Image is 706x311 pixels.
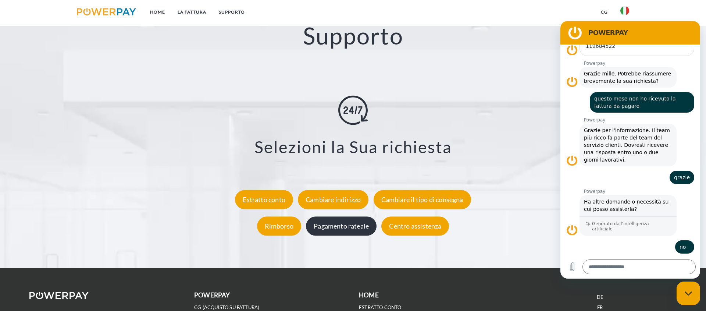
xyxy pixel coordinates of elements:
div: Centro assistenza [381,217,449,236]
img: it [620,6,629,15]
a: ESTRATTO CONTO [359,304,402,311]
a: Pagamento rateale [304,222,378,230]
a: Rimborso [255,222,303,230]
a: Estratto conto [233,196,295,204]
b: POWERPAY [194,291,230,299]
a: Home [144,6,171,19]
b: Home [359,291,379,299]
div: Rimborso [257,217,301,236]
a: FR [597,304,603,311]
a: Cambiare indirizzo [296,196,370,204]
iframe: Finestra di messaggistica [560,21,700,279]
a: LA FATTURA [171,6,213,19]
h3: Selezioni la Sua richiesta [44,137,662,157]
div: Pagamento rateale [306,217,377,236]
div: Estratto conto [235,190,293,209]
a: Centro assistenza [379,222,451,230]
img: logo-powerpay-white.svg [29,292,89,299]
img: logo-powerpay.svg [77,8,136,15]
img: online-shopping.svg [338,95,368,125]
a: Cambiare il tipo di consegna [372,196,473,204]
a: Supporto [213,6,251,19]
iframe: Pulsante per aprire la finestra di messaggistica, conversazione in corso [677,282,700,305]
h2: Supporto [35,21,671,50]
a: CG [595,6,614,19]
div: Cambiare indirizzo [298,190,368,209]
div: Cambiare il tipo di consegna [374,190,471,209]
a: CG (Acquisto su fattura) [194,304,259,311]
a: DE [597,294,603,300]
